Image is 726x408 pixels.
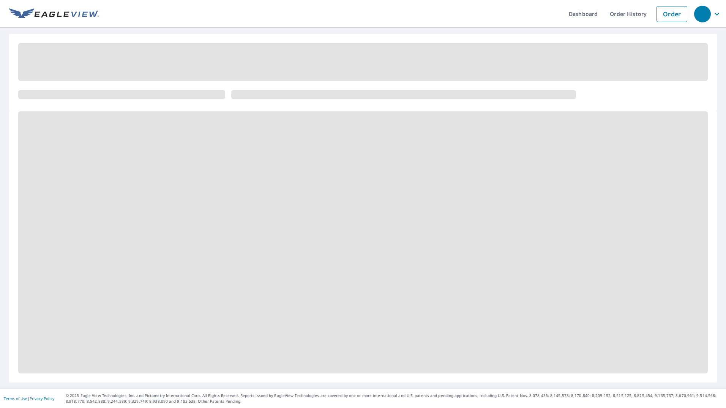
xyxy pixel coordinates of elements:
[66,393,722,404] p: © 2025 Eagle View Technologies, Inc. and Pictometry International Corp. All Rights Reserved. Repo...
[4,396,27,401] a: Terms of Use
[657,6,687,22] a: Order
[9,8,99,20] img: EV Logo
[4,396,54,401] p: |
[30,396,54,401] a: Privacy Policy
